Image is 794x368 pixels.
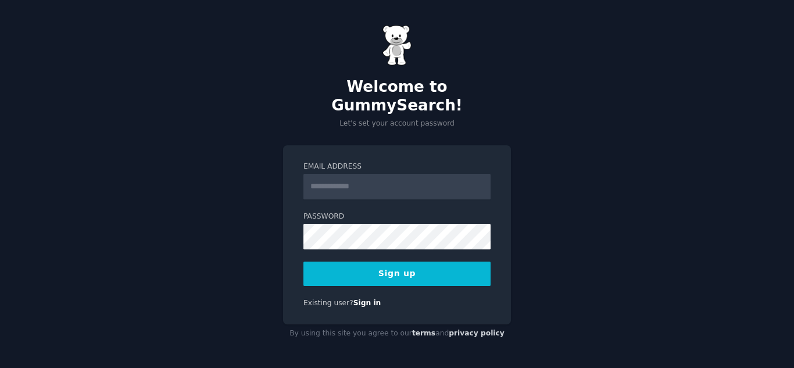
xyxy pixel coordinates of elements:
div: By using this site you agree to our and [283,324,511,343]
img: Gummy Bear [382,25,412,66]
h2: Welcome to GummySearch! [283,78,511,115]
p: Let's set your account password [283,119,511,129]
label: Password [303,212,491,222]
span: Existing user? [303,299,353,307]
a: terms [412,329,435,337]
a: Sign in [353,299,381,307]
button: Sign up [303,262,491,286]
label: Email Address [303,162,491,172]
a: privacy policy [449,329,505,337]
